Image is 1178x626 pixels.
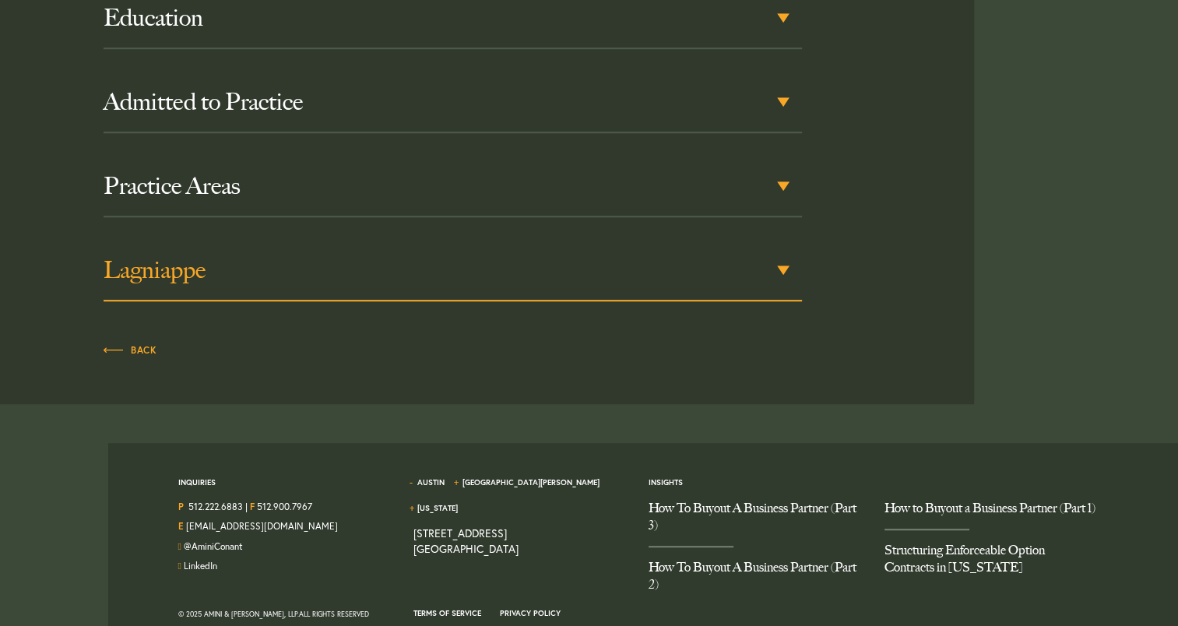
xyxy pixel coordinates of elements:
h3: Practice Areas [104,172,802,200]
a: Austin [417,477,445,487]
a: [GEOGRAPHIC_DATA][PERSON_NAME] [462,477,599,487]
span: Back [104,346,156,355]
a: Join us on LinkedIn [184,560,217,571]
a: Follow us on Twitter [184,540,243,552]
h3: Lagniappe [104,256,802,284]
a: Terms of Service [413,608,481,618]
a: [US_STATE] [417,503,458,513]
a: Back [104,340,156,357]
span: | [245,500,248,516]
div: © 2025 Amini & [PERSON_NAME], LLP. All Rights Reserved [178,605,390,624]
a: How To Buyout A Business Partner (Part 3) [649,500,860,546]
h3: Admitted to Practice [104,88,802,116]
a: How to Buyout a Business Partner (Part 1) [884,500,1096,529]
a: How To Buyout A Business Partner (Part 2) [649,547,860,605]
strong: F [250,501,255,512]
a: View on map [413,526,519,556]
h3: Education [104,4,802,32]
strong: E [178,520,184,532]
a: 512.900.7967 [257,501,312,512]
span: Inquiries [178,477,216,500]
a: Email Us [186,520,338,532]
a: Call us at 5122226883 [188,501,243,512]
a: Privacy Policy [500,608,561,618]
a: Structuring Enforceable Option Contracts in Texas [884,530,1096,588]
a: Insights [649,477,683,487]
strong: P [178,501,184,512]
